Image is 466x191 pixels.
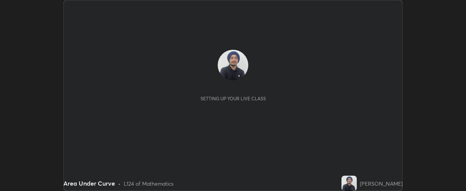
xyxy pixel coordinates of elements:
img: c630c694a5fb4b0a83fabb927f8589e5.jpg [341,176,357,191]
div: Setting up your live class [201,96,266,101]
img: c630c694a5fb4b0a83fabb927f8589e5.jpg [218,50,248,80]
div: • [118,180,121,188]
div: Area Under Curve [63,179,115,188]
div: [PERSON_NAME] [360,180,403,188]
div: L124 of Mathematics [124,180,173,188]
